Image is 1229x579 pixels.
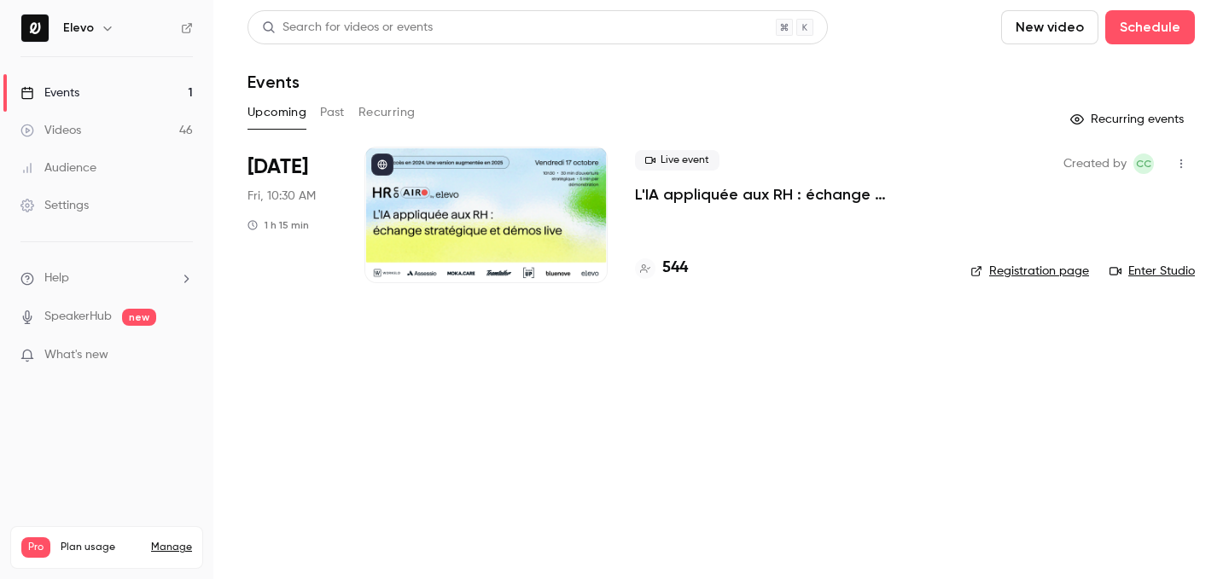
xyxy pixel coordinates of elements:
[248,188,316,205] span: Fri, 10:30 AM
[61,541,141,554] span: Plan usage
[248,153,308,181] span: [DATE]
[1133,153,1154,174] span: Clara Courtillier
[20,122,81,139] div: Videos
[20,197,89,214] div: Settings
[20,159,96,177] div: Audience
[635,184,943,205] a: L'IA appliquée aux RH : échange stratégique et démos live.
[262,19,433,37] div: Search for videos or events
[21,14,49,42] img: Elevo
[248,99,306,126] button: Upcoming
[635,257,688,280] a: 544
[1105,10,1195,44] button: Schedule
[20,84,79,101] div: Events
[248,218,309,232] div: 1 h 15 min
[44,269,69,287] span: Help
[63,20,94,37] h6: Elevo
[358,99,416,126] button: Recurring
[248,147,337,283] div: Oct 17 Fri, 10:30 AM (Europe/Paris)
[1136,153,1151,174] span: CC
[320,99,345,126] button: Past
[635,150,719,171] span: Live event
[122,309,156,326] span: new
[44,308,112,326] a: SpeakerHub
[151,541,192,554] a: Manage
[970,263,1089,280] a: Registration page
[21,537,50,558] span: Pro
[662,257,688,280] h4: 544
[44,346,108,364] span: What's new
[20,269,193,287] li: help-dropdown-opener
[248,72,300,92] h1: Events
[1110,263,1195,280] a: Enter Studio
[1063,153,1127,174] span: Created by
[1001,10,1098,44] button: New video
[1063,106,1195,133] button: Recurring events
